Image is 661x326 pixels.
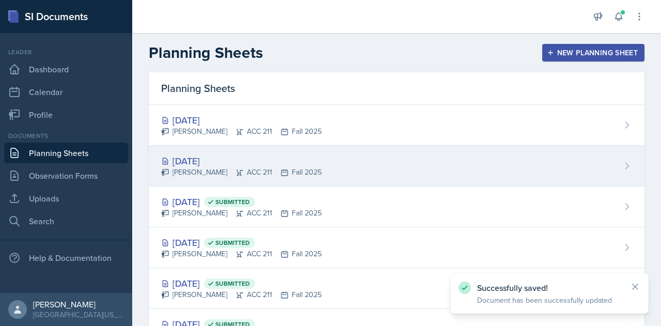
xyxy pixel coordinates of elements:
[4,247,128,268] div: Help & Documentation
[4,82,128,102] a: Calendar
[161,289,322,300] div: [PERSON_NAME] ACC 211 Fall 2025
[161,167,322,178] div: [PERSON_NAME] ACC 211 Fall 2025
[149,268,644,309] a: [DATE] Submitted [PERSON_NAME]ACC 211Fall 2025
[549,49,638,57] div: New Planning Sheet
[149,72,644,105] div: Planning Sheets
[33,299,124,309] div: [PERSON_NAME]
[4,48,128,57] div: Leader
[161,195,322,209] div: [DATE]
[161,154,322,168] div: [DATE]
[149,187,644,227] a: [DATE] Submitted [PERSON_NAME]ACC 211Fall 2025
[215,198,250,206] span: Submitted
[149,146,644,187] a: [DATE] [PERSON_NAME]ACC 211Fall 2025
[33,309,124,320] div: [GEOGRAPHIC_DATA][US_STATE] in [GEOGRAPHIC_DATA]
[149,105,644,146] a: [DATE] [PERSON_NAME]ACC 211Fall 2025
[161,113,322,127] div: [DATE]
[4,188,128,209] a: Uploads
[4,59,128,80] a: Dashboard
[4,143,128,163] a: Planning Sheets
[161,126,322,137] div: [PERSON_NAME] ACC 211 Fall 2025
[215,239,250,247] span: Submitted
[161,249,322,259] div: [PERSON_NAME] ACC 211 Fall 2025
[4,211,128,231] a: Search
[542,44,644,61] button: New Planning Sheet
[149,43,263,62] h2: Planning Sheets
[161,276,322,290] div: [DATE]
[161,208,322,219] div: [PERSON_NAME] ACC 211 Fall 2025
[477,295,622,305] p: Document has been successfully updated
[477,283,622,293] p: Successfully saved!
[4,131,128,141] div: Documents
[149,227,644,268] a: [DATE] Submitted [PERSON_NAME]ACC 211Fall 2025
[215,280,250,288] span: Submitted
[4,104,128,125] a: Profile
[161,236,322,250] div: [DATE]
[4,165,128,186] a: Observation Forms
